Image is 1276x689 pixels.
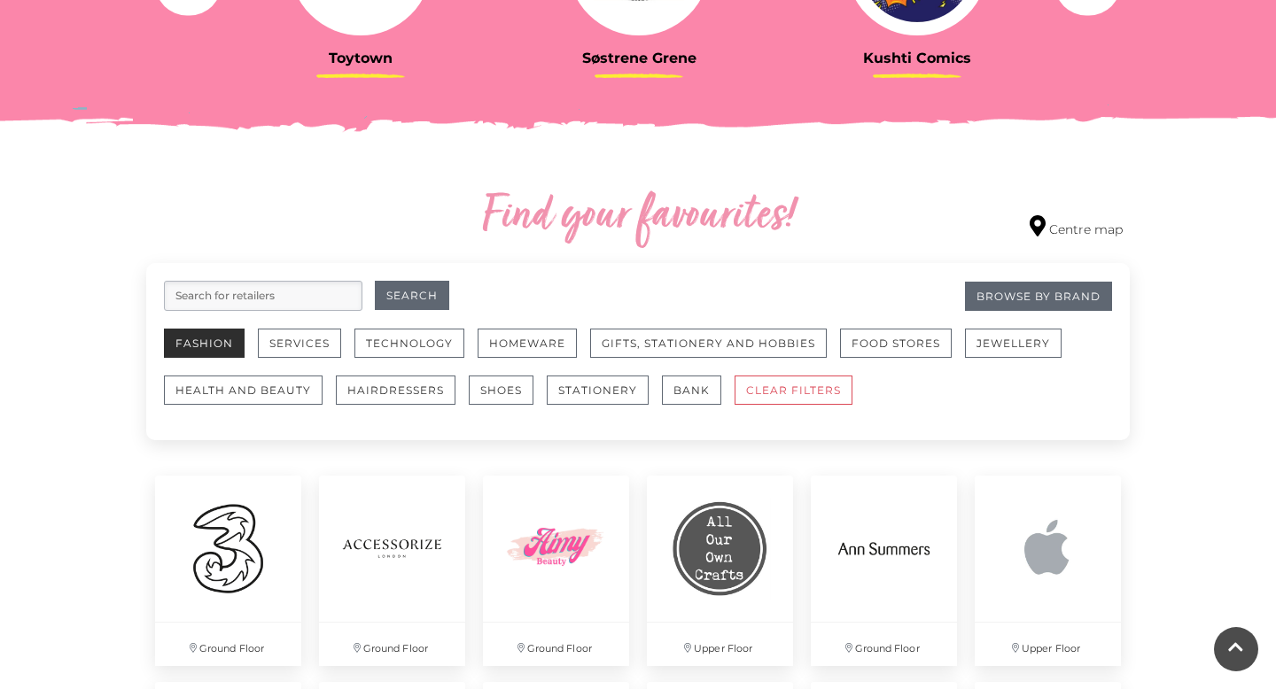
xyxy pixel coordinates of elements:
[375,281,449,310] button: Search
[164,375,323,405] button: Health and Beauty
[258,329,341,358] button: Services
[336,375,469,422] a: Hairdressers
[840,329,952,358] button: Food Stores
[966,467,1130,675] a: Upper Floor
[478,329,577,358] button: Homeware
[258,329,354,375] a: Services
[513,50,765,66] h3: Søstrene Grene
[590,329,827,358] button: Gifts, Stationery and Hobbies
[547,375,662,422] a: Stationery
[965,329,1075,375] a: Jewellery
[146,467,310,675] a: Ground Floor
[155,623,301,666] p: Ground Floor
[315,189,961,245] h2: Find your favourites!
[975,623,1121,666] p: Upper Floor
[474,467,638,675] a: Ground Floor
[965,329,1062,358] button: Jewellery
[164,329,245,358] button: Fashion
[735,375,852,405] button: CLEAR FILTERS
[547,375,649,405] button: Stationery
[662,375,735,422] a: Bank
[662,375,721,405] button: Bank
[811,623,957,666] p: Ground Floor
[638,467,802,675] a: Upper Floor
[310,467,474,675] a: Ground Floor
[483,623,629,666] p: Ground Floor
[735,375,866,422] a: CLEAR FILTERS
[164,375,336,422] a: Health and Beauty
[478,329,590,375] a: Homeware
[840,329,965,375] a: Food Stores
[802,467,966,675] a: Ground Floor
[164,329,258,375] a: Fashion
[965,282,1112,311] a: Browse By Brand
[469,375,533,405] button: Shoes
[469,375,547,422] a: Shoes
[164,281,362,311] input: Search for retailers
[235,50,486,66] h3: Toytown
[336,375,455,405] button: Hairdressers
[647,623,793,666] p: Upper Floor
[590,329,840,375] a: Gifts, Stationery and Hobbies
[791,50,1043,66] h3: Kushti Comics
[354,329,464,358] button: Technology
[1030,215,1123,239] a: Centre map
[319,623,465,666] p: Ground Floor
[354,329,478,375] a: Technology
